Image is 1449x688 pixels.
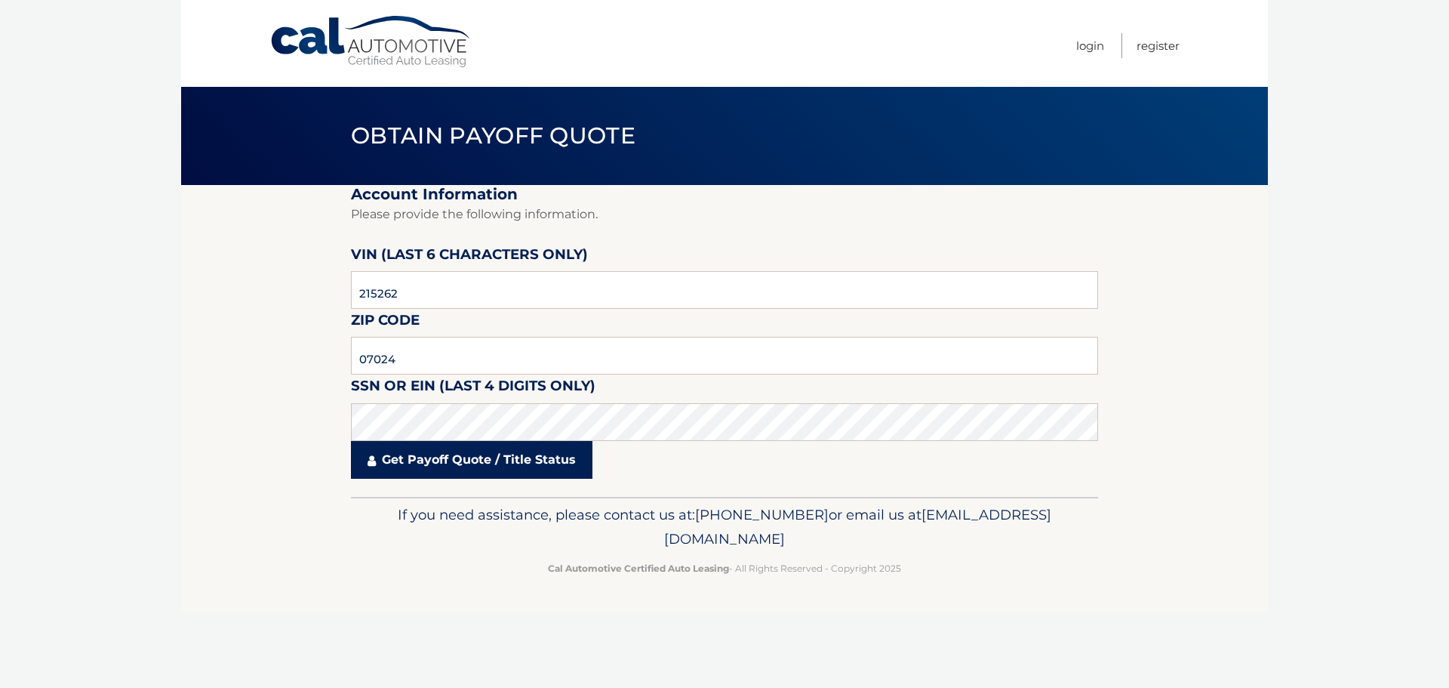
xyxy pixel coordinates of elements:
[1137,33,1180,58] a: Register
[351,122,635,150] span: Obtain Payoff Quote
[548,563,729,574] strong: Cal Automotive Certified Auto Leasing
[361,503,1088,551] p: If you need assistance, please contact us at: or email us at
[351,375,595,403] label: SSN or EIN (last 4 digits only)
[351,204,1098,225] p: Please provide the following information.
[1076,33,1104,58] a: Login
[351,243,588,271] label: VIN (last 6 characters only)
[351,185,1098,204] h2: Account Information
[269,15,473,69] a: Cal Automotive
[351,309,420,337] label: Zip Code
[361,560,1088,576] p: - All Rights Reserved - Copyright 2025
[695,506,829,523] span: [PHONE_NUMBER]
[351,441,592,479] a: Get Payoff Quote / Title Status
